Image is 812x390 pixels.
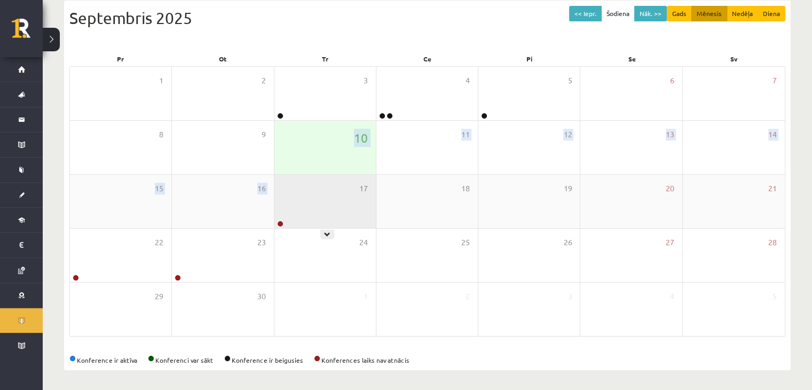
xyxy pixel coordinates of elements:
div: Tr [274,51,376,66]
span: 26 [563,237,572,248]
span: 21 [768,183,777,194]
span: 6 [670,75,674,87]
span: 25 [461,237,470,248]
span: 13 [666,129,674,141]
span: 8 [159,129,163,141]
span: 2 [466,291,470,302]
span: 1 [364,291,368,302]
span: 7 [772,75,777,87]
span: 18 [461,183,470,194]
span: 3 [364,75,368,87]
span: 4 [670,291,674,302]
button: Gads [667,6,692,21]
button: Nedēļa [727,6,758,21]
span: 28 [768,237,777,248]
div: Pr [69,51,172,66]
span: 29 [155,291,163,302]
div: Septembris 2025 [69,6,785,30]
button: Diena [758,6,785,21]
span: 16 [257,183,266,194]
span: 2 [262,75,266,87]
div: Se [581,51,683,66]
span: 12 [563,129,572,141]
span: 1 [159,75,163,87]
div: Sv [683,51,785,66]
span: 24 [359,237,368,248]
div: Konference ir aktīva Konferenci var sākt Konference ir beigusies Konferences laiks nav atnācis [69,355,785,365]
span: 9 [262,129,266,141]
span: 5 [567,75,572,87]
span: 20 [666,183,674,194]
span: 11 [461,129,470,141]
button: << Iepr. [569,6,602,21]
span: 4 [466,75,470,87]
span: 23 [257,237,266,248]
span: 19 [563,183,572,194]
span: 15 [155,183,163,194]
span: 17 [359,183,368,194]
div: Pi [478,51,581,66]
div: Ce [376,51,479,66]
span: 5 [772,291,777,302]
span: 3 [567,291,572,302]
button: Šodiena [601,6,635,21]
span: 30 [257,291,266,302]
button: Nāk. >> [634,6,667,21]
span: 10 [354,129,368,147]
div: Ot [172,51,274,66]
button: Mēnesis [691,6,727,21]
span: 22 [155,237,163,248]
span: 27 [666,237,674,248]
a: Rīgas 1. Tālmācības vidusskola [12,19,43,45]
span: 14 [768,129,777,141]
